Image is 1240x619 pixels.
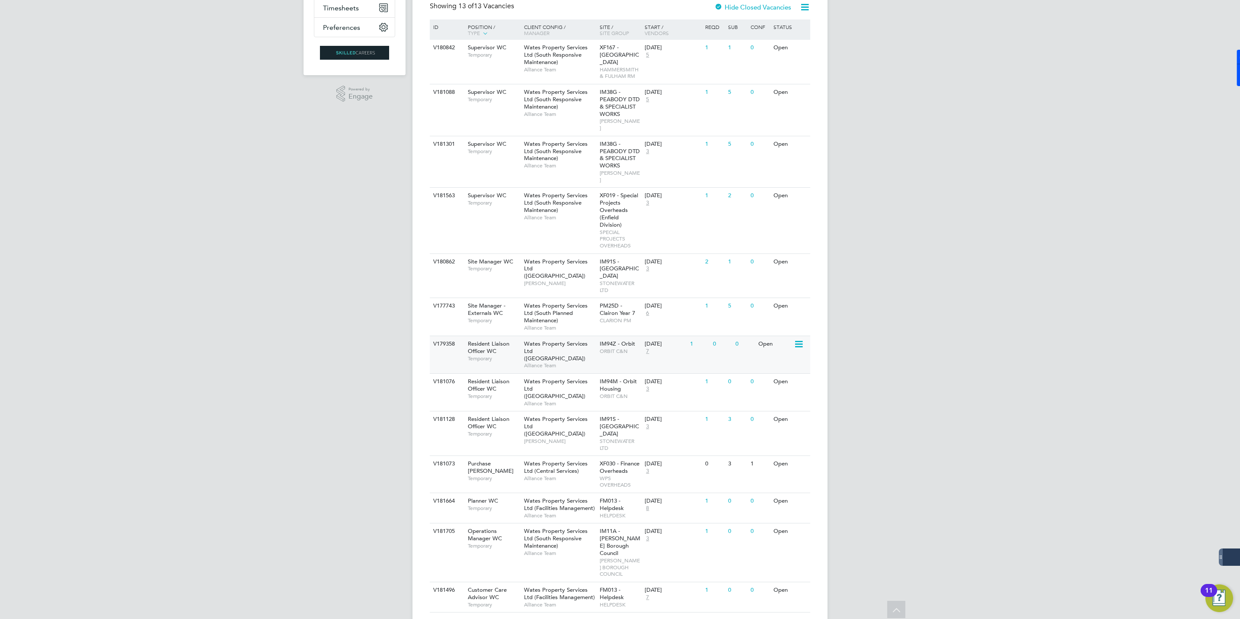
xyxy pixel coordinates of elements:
span: Temporary [468,148,520,155]
div: V180862 [431,254,461,270]
span: Resident Liaison Officer WC [468,340,509,355]
div: [DATE] [645,89,701,96]
div: V181496 [431,582,461,598]
span: STONEWATER LTD [600,280,641,293]
span: Alliance Team [524,601,595,608]
span: XF019 - Special Projects Overheads (Enfield Division) [600,192,638,228]
div: 0 [748,493,771,509]
span: 3 [645,199,650,207]
div: V177743 [431,298,461,314]
span: WPS OVERHEADS [600,475,641,488]
span: [PERSON_NAME] [524,438,595,445]
div: Status [771,19,809,34]
span: Alliance Team [524,475,595,482]
div: 0 [726,582,748,598]
div: [DATE] [645,258,701,266]
span: Temporary [468,265,520,272]
span: IM38G - PEABODY DTD & SPECIALIST WORKS [600,88,640,118]
div: V181563 [431,188,461,204]
div: 1 [703,188,725,204]
span: Alliance Team [524,214,595,221]
div: Open [771,374,809,390]
div: 0 [748,582,771,598]
div: Conf [748,19,771,34]
span: Wates Property Services Ltd (South Planned Maintenance) [524,302,588,324]
div: [DATE] [645,378,701,385]
div: [DATE] [645,460,701,468]
div: V181301 [431,136,461,152]
span: Temporary [468,505,520,512]
div: 1 [703,374,725,390]
div: 0 [748,254,771,270]
div: 1 [703,523,725,539]
button: Open Resource Center, 11 new notifications [1205,584,1233,612]
div: [DATE] [645,416,701,423]
div: [DATE] [645,497,701,505]
div: 1 [703,582,725,598]
span: Wates Property Services Ltd (Facilities Management) [524,497,595,512]
div: 2 [726,188,748,204]
span: Wates Property Services Ltd ([GEOGRAPHIC_DATA]) [524,340,588,362]
img: skilledcareers-logo-retina.png [320,46,389,60]
span: Wates Property Services Ltd (South Responsive Maintenance) [524,192,588,214]
div: [DATE] [645,302,701,310]
span: Temporary [468,601,520,608]
span: Temporary [468,393,520,400]
span: Engage [348,93,373,100]
span: Purchase [PERSON_NAME] [468,460,514,475]
span: Manager [524,29,550,36]
span: 6 [645,310,650,317]
span: SPECIAL PROJECTS OVERHEADS [600,229,641,249]
div: 1 [703,84,725,100]
div: 1 [703,40,725,56]
div: 0 [726,374,748,390]
div: Open [771,411,809,427]
span: 7 [645,348,650,355]
div: ID [431,19,461,34]
span: XF167 - [GEOGRAPHIC_DATA] [600,44,639,66]
span: Planner WC [468,497,498,504]
span: IM11A - [PERSON_NAME] Borough Council [600,527,640,557]
span: 3 [645,535,650,542]
div: [DATE] [645,192,701,199]
div: [DATE] [645,340,686,348]
div: 0 [748,374,771,390]
span: Wates Property Services Ltd (South Responsive Maintenance) [524,140,588,162]
div: 0 [748,40,771,56]
span: [PERSON_NAME] [600,170,641,183]
div: 0 [726,493,748,509]
div: 3 [726,411,748,427]
span: XF030 - Finance Overheads [600,460,639,475]
div: Open [771,493,809,509]
span: 3 [645,423,650,430]
span: HELPDESK [600,601,641,608]
span: Alliance Team [524,400,595,407]
div: Reqd [703,19,725,34]
div: 5 [726,298,748,314]
span: 13 Vacancies [458,2,514,10]
span: STONEWATER LTD [600,438,641,451]
div: Open [771,456,809,472]
div: [DATE] [645,44,701,51]
div: 5 [726,136,748,152]
span: Customer Care Advisor WC [468,586,507,601]
div: 0 [748,188,771,204]
span: Alliance Team [524,66,595,73]
div: 0 [726,523,748,539]
span: [PERSON_NAME] [524,280,595,287]
span: Supervisor WC [468,88,506,96]
div: 0 [703,456,725,472]
span: IM94Z - Orbit [600,340,635,347]
span: IM91S - [GEOGRAPHIC_DATA] [600,258,639,280]
div: Sub [726,19,748,34]
span: Wates Property Services Ltd ([GEOGRAPHIC_DATA]) [524,258,588,280]
div: 0 [748,298,771,314]
span: 3 [645,148,650,155]
div: 11 [1205,590,1213,602]
div: Start / [642,19,703,40]
div: V181664 [431,493,461,509]
div: Open [771,136,809,152]
span: Supervisor WC [468,44,506,51]
span: Operations Manager WC [468,527,502,542]
span: 7 [645,594,650,601]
